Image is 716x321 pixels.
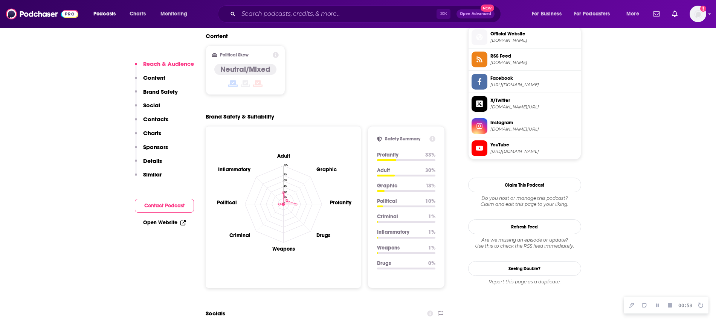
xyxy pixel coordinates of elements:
[143,60,194,67] p: Reach & Audience
[490,38,578,43] span: zdoggmd.com
[490,75,578,82] span: Facebook
[6,7,78,21] img: Podchaser - Follow, Share and Rate Podcasts
[428,260,435,266] p: 0 %
[650,8,663,20] a: Show notifications dropdown
[490,30,578,37] span: Official Website
[428,229,435,235] p: 1 %
[160,9,187,19] span: Monitoring
[472,74,578,90] a: Facebook[URL][DOMAIN_NAME]
[135,199,194,213] button: Contact Podcast
[472,96,578,112] a: X/Twitter[DOMAIN_NAME][URL]
[468,261,581,276] a: Seeing Double?
[669,8,681,20] a: Show notifications dropdown
[527,8,571,20] button: open menu
[377,229,422,235] p: Inflammatory
[425,167,435,173] p: 30 %
[425,152,435,158] p: 33 %
[135,143,168,157] button: Sponsors
[143,219,186,226] a: Open Website
[276,152,290,159] text: Adult
[283,178,286,182] tspan: 60
[377,183,420,189] p: Graphic
[130,9,146,19] span: Charts
[468,279,581,285] div: Report this page as a duplicate.
[283,184,286,187] tspan: 45
[428,213,435,220] p: 1 %
[490,119,578,126] span: Instagram
[468,237,581,249] div: Are we missing an episode or update? Use this to check the RSS feed immediately.
[143,88,178,95] p: Brand Safety
[225,5,508,23] div: Search podcasts, credits, & more...
[220,65,270,74] h4: Neutral/Mixed
[283,163,288,166] tspan: 100
[143,171,162,178] p: Similar
[330,199,352,205] text: Profanity
[217,199,237,205] text: Political
[490,149,578,154] span: https://www.youtube.com/@ZDoggMD
[574,9,610,19] span: For Podcasters
[143,116,168,123] p: Contacts
[472,29,578,45] a: Official Website[DOMAIN_NAME]
[468,195,581,201] span: Do you host or manage this podcast?
[143,157,162,164] p: Details
[490,82,578,88] span: https://www.facebook.com/ZDoggMD
[490,60,578,65] span: feeds.megaphone.fm
[135,171,162,185] button: Similar
[272,246,295,252] text: Weapons
[690,6,706,22] span: Logged in as scottb4744
[437,9,450,19] span: ⌘ K
[206,113,274,120] h2: Brand Safety & Suitability
[472,118,578,134] a: Instagram[DOMAIN_NAME][URL]
[490,141,578,148] span: YouTube
[425,198,435,204] p: 10 %
[700,6,706,12] svg: Add a profile image
[143,143,168,151] p: Sponsors
[626,9,639,19] span: More
[426,183,435,189] p: 13 %
[377,213,422,220] p: Criminal
[621,8,649,20] button: open menu
[135,88,178,102] button: Brand Safety
[316,166,337,172] text: Graphic
[385,136,426,142] h2: Safety Summary
[569,8,621,20] button: open menu
[93,9,116,19] span: Podcasts
[468,219,581,234] button: Refresh Feed
[125,8,150,20] a: Charts
[481,5,494,12] span: New
[460,12,491,16] span: Open Advanced
[490,104,578,110] span: twitter.com/ZDoggMD
[135,60,194,74] button: Reach & Audience
[88,8,125,20] button: open menu
[468,178,581,192] button: Claim This Podcast
[135,116,168,129] button: Contacts
[155,8,197,20] button: open menu
[532,9,562,19] span: For Business
[472,140,578,156] a: YouTube[URL][DOMAIN_NAME]
[135,74,165,88] button: Content
[490,53,578,59] span: RSS Feed
[490,126,578,132] span: instagram.com/zdoggmd
[377,167,419,173] p: Adult
[220,52,249,58] h2: Political Skew
[377,152,419,158] p: Profanity
[206,306,225,321] h2: Socials
[316,232,330,239] text: Drugs
[468,195,581,207] div: Claim and edit this page to your liking.
[377,260,422,266] p: Drugs
[135,102,160,116] button: Social
[206,32,440,40] h2: Content
[143,129,161,137] p: Charts
[218,166,250,172] text: Inflammatory
[283,190,286,193] tspan: 30
[143,102,160,109] p: Social
[135,157,162,171] button: Details
[377,245,422,251] p: Weapons
[283,172,286,176] tspan: 75
[690,6,706,22] button: Show profile menu
[229,232,250,239] text: Criminal
[377,198,419,204] p: Political
[456,9,495,18] button: Open AdvancedNew
[428,245,435,251] p: 1 %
